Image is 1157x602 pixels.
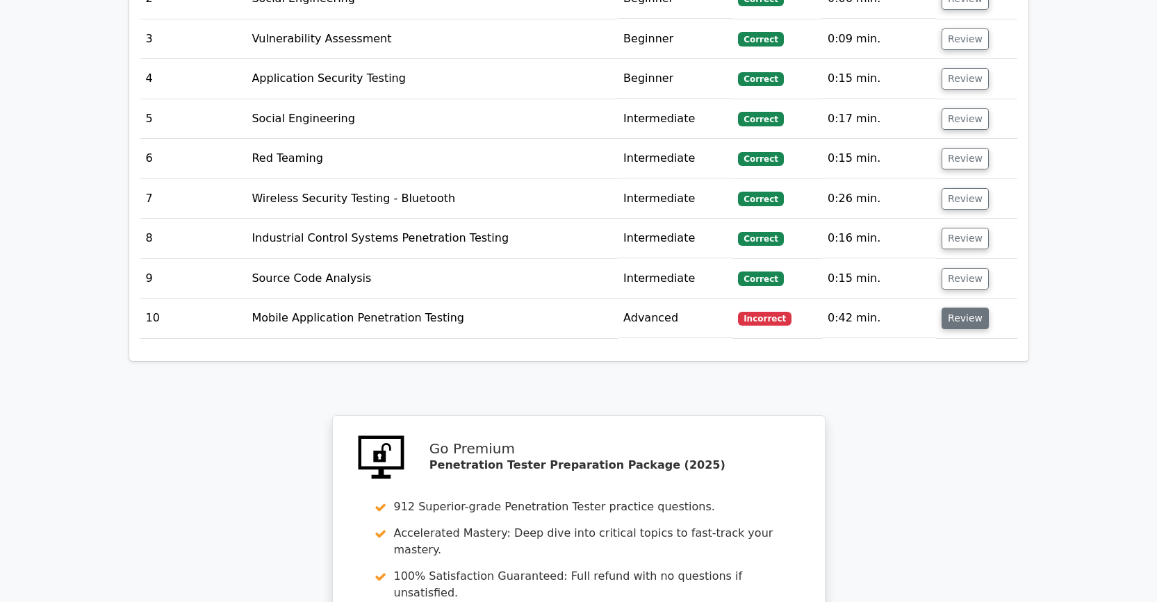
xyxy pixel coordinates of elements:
td: Intermediate [618,99,732,139]
td: Intermediate [618,219,732,258]
td: 0:09 min. [822,19,936,59]
td: Social Engineering [246,99,618,139]
td: Application Security Testing [246,59,618,99]
td: Wireless Security Testing - Bluetooth [246,179,618,219]
td: 3 [140,19,247,59]
button: Review [942,148,989,169]
td: Intermediate [618,259,732,299]
td: 0:17 min. [822,99,936,139]
td: 0:16 min. [822,219,936,258]
td: 5 [140,99,247,139]
td: 0:26 min. [822,179,936,219]
td: Mobile Application Penetration Testing [246,299,618,338]
td: Intermediate [618,139,732,178]
td: 9 [140,259,247,299]
td: 7 [140,179,247,219]
td: 0:15 min. [822,259,936,299]
span: Correct [738,271,783,285]
td: Vulnerability Assessment [246,19,618,59]
span: Correct [738,232,783,246]
td: Advanced [618,299,732,338]
td: 10 [140,299,247,338]
td: Industrial Control Systems Penetration Testing [246,219,618,258]
button: Review [942,188,989,210]
span: Incorrect [738,312,791,326]
td: 0:15 min. [822,59,936,99]
td: Beginner [618,59,732,99]
button: Review [942,228,989,249]
td: 8 [140,219,247,258]
button: Review [942,68,989,90]
td: 0:42 min. [822,299,936,338]
span: Correct [738,192,783,206]
td: Source Code Analysis [246,259,618,299]
span: Correct [738,32,783,46]
button: Review [942,308,989,329]
td: 4 [140,59,247,99]
span: Correct [738,152,783,166]
td: Red Teaming [246,139,618,178]
td: 6 [140,139,247,178]
span: Correct [738,72,783,86]
td: Intermediate [618,179,732,219]
td: 0:15 min. [822,139,936,178]
td: Beginner [618,19,732,59]
button: Review [942,268,989,290]
span: Correct [738,112,783,126]
button: Review [942,28,989,50]
button: Review [942,108,989,130]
